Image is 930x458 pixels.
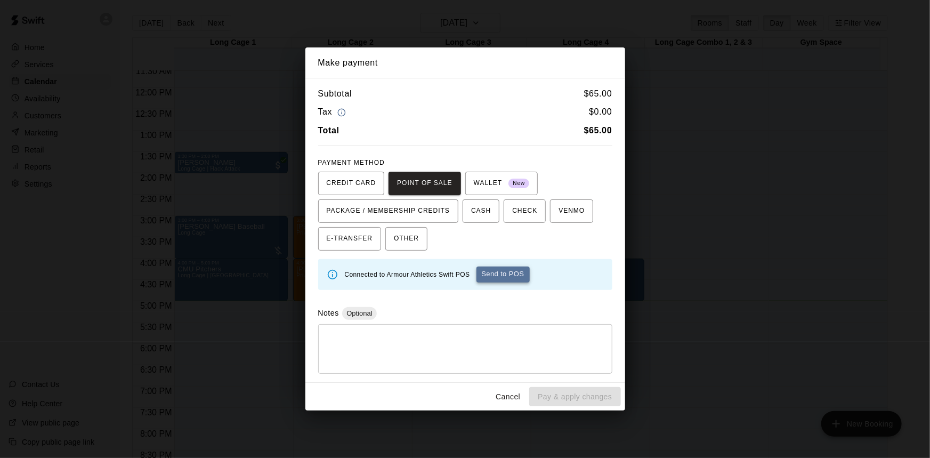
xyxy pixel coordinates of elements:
[318,105,349,119] h6: Tax
[318,126,339,135] b: Total
[318,159,385,166] span: PAYMENT METHOD
[327,230,373,247] span: E-TRANSFER
[471,203,491,220] span: CASH
[318,199,459,223] button: PACKAGE / MEMBERSHIP CREDITS
[465,172,538,195] button: WALLET New
[476,267,530,283] button: Send to POS
[318,309,339,317] label: Notes
[512,203,537,220] span: CHECK
[474,175,530,192] span: WALLET
[394,230,419,247] span: OTHER
[305,47,625,78] h2: Make payment
[389,172,460,195] button: POINT OF SALE
[385,227,427,251] button: OTHER
[327,203,450,220] span: PACKAGE / MEMBERSHIP CREDITS
[397,175,452,192] span: POINT OF SALE
[584,126,612,135] b: $ 65.00
[508,176,529,191] span: New
[345,271,470,278] span: Connected to Armour Athletics Swift POS
[559,203,585,220] span: VENMO
[318,227,382,251] button: E-TRANSFER
[550,199,593,223] button: VENMO
[589,105,612,119] h6: $ 0.00
[491,387,525,407] button: Cancel
[504,199,546,223] button: CHECK
[318,87,352,101] h6: Subtotal
[318,172,385,195] button: CREDIT CARD
[584,87,612,101] h6: $ 65.00
[327,175,376,192] span: CREDIT CARD
[342,309,376,317] span: Optional
[463,199,499,223] button: CASH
